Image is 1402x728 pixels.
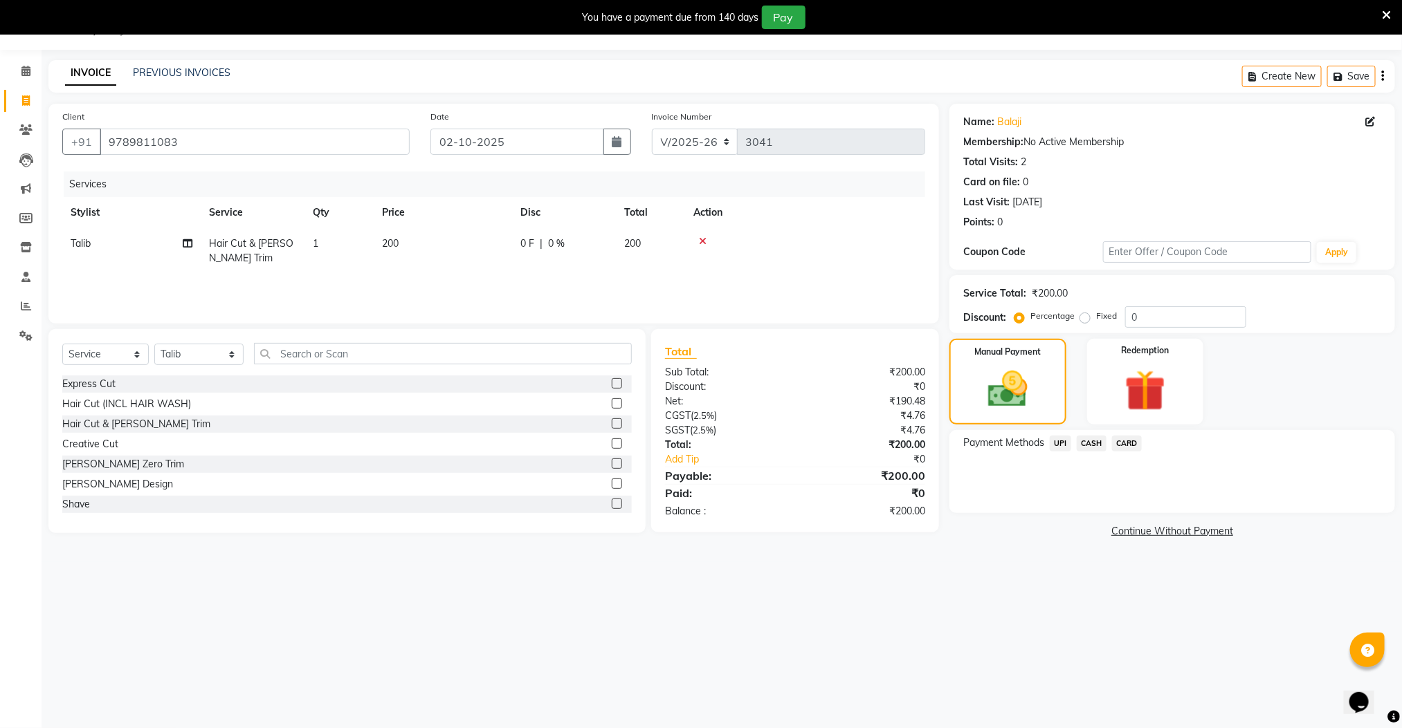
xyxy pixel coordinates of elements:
[963,310,1006,325] div: Discount:
[1096,310,1117,322] label: Fixed
[655,380,795,394] div: Discount:
[1032,286,1068,301] div: ₹200.00
[201,197,304,228] th: Service
[1050,436,1071,451] span: UPI
[997,215,1003,230] div: 0
[313,237,318,250] span: 1
[1103,241,1312,263] input: Enter Offer / Coupon Code
[548,236,565,251] span: 0 %
[963,115,994,129] div: Name:
[1242,66,1322,87] button: Create New
[795,467,936,484] div: ₹200.00
[1344,673,1388,714] iframe: chat widget
[254,343,632,364] input: Search or Scan
[62,417,210,431] div: Hair Cut & [PERSON_NAME] Trim
[65,61,116,86] a: INVOICE
[976,366,1040,412] img: _cash.svg
[963,135,1381,149] div: No Active Membership
[795,485,936,501] div: ₹0
[963,175,1020,189] div: Card on file:
[665,424,690,436] span: SGST
[975,346,1041,358] label: Manual Payment
[963,245,1102,259] div: Coupon Code
[795,409,936,423] div: ₹4.76
[62,477,173,492] div: [PERSON_NAME] Design
[624,237,641,250] span: 200
[62,377,116,391] div: Express Cut
[963,195,1010,209] div: Last Visit:
[62,197,201,228] th: Stylist
[795,504,936,519] div: ₹200.00
[540,236,543,251] span: |
[963,286,1026,301] div: Service Total:
[693,410,714,421] span: 2.5%
[512,197,616,228] th: Disc
[655,452,819,467] a: Add Tip
[1012,195,1042,209] div: [DATE]
[1021,155,1026,169] div: 2
[952,524,1392,539] a: Continue Without Payment
[655,423,795,438] div: ( )
[795,438,936,452] div: ₹200.00
[655,504,795,519] div: Balance :
[795,423,936,438] div: ₹4.76
[616,197,685,228] th: Total
[62,111,84,123] label: Client
[963,135,1023,149] div: Membership:
[62,497,90,512] div: Shave
[133,66,230,79] a: PREVIOUS INVOICES
[652,111,712,123] label: Invoice Number
[795,380,936,394] div: ₹0
[795,394,936,409] div: ₹190.48
[62,437,118,451] div: Creative Cut
[795,365,936,380] div: ₹200.00
[1112,365,1178,416] img: _gift.svg
[1317,242,1356,263] button: Apply
[963,215,994,230] div: Points:
[304,197,374,228] th: Qty
[655,394,795,409] div: Net:
[655,485,795,501] div: Paid:
[665,409,691,422] span: CGST
[1327,66,1376,87] button: Save
[62,457,184,472] div: [PERSON_NAME] Zero Trim
[1112,436,1142,451] span: CARD
[665,344,697,359] span: Total
[655,409,795,423] div: ( )
[1030,310,1075,322] label: Percentage
[762,6,805,29] button: Pay
[64,171,936,197] div: Services
[819,452,936,467] div: ₹0
[963,155,1018,169] div: Total Visits:
[685,197,925,228] th: Action
[693,424,713,436] span: 2.5%
[997,115,1021,129] a: Balaji
[963,436,1044,450] span: Payment Methods
[62,129,101,155] button: +91
[71,237,91,250] span: Talib
[520,236,534,251] span: 0 F
[1121,344,1169,357] label: Redemption
[62,397,191,411] div: Hair Cut (INCL HAIR WASH)
[1077,436,1107,451] span: CASH
[374,197,512,228] th: Price
[655,467,795,484] div: Payable:
[382,237,399,250] span: 200
[655,365,795,380] div: Sub Total:
[209,237,293,264] span: Hair Cut & [PERSON_NAME] Trim
[100,129,410,155] input: Search by Name/Mobile/Email/Code
[430,111,449,123] label: Date
[583,10,759,25] div: You have a payment due from 140 days
[1023,175,1028,189] div: 0
[655,438,795,452] div: Total:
